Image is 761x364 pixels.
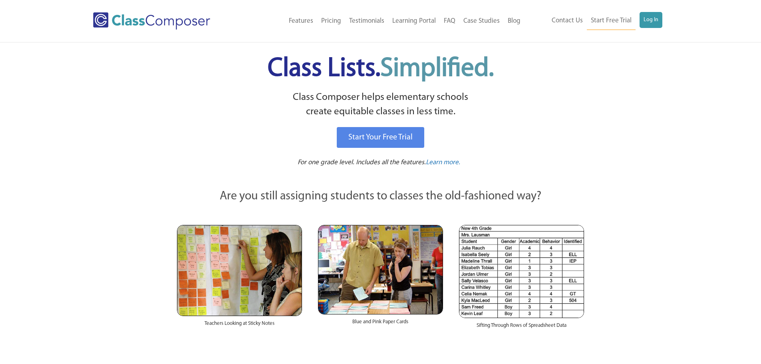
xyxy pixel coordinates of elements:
img: spreadsheets [459,225,584,318]
a: Learn more. [426,158,460,168]
span: Start Your Free Trial [348,133,413,141]
a: Start Your Free Trial [337,127,424,148]
div: Blue and Pink Paper Cards [318,314,443,334]
a: Contact Us [548,12,587,30]
a: Learning Portal [388,12,440,30]
a: Blog [504,12,525,30]
span: For one grade level. Includes all the features. [298,159,426,166]
div: Sifting Through Rows of Spreadsheet Data [459,318,584,337]
p: Class Composer helps elementary schools create equitable classes in less time. [176,90,586,119]
img: Teachers Looking at Sticky Notes [177,225,302,316]
a: Log In [640,12,662,28]
a: Testimonials [345,12,388,30]
a: Features [285,12,317,30]
a: Case Studies [459,12,504,30]
nav: Header Menu [243,12,525,30]
span: Learn more. [426,159,460,166]
a: FAQ [440,12,459,30]
p: Are you still assigning students to classes the old-fashioned way? [177,188,584,205]
nav: Header Menu [525,12,662,30]
img: Blue and Pink Paper Cards [318,225,443,314]
a: Pricing [317,12,345,30]
span: Simplified. [380,56,494,82]
span: Class Lists. [268,56,494,82]
div: Teachers Looking at Sticky Notes [177,316,302,335]
a: Start Free Trial [587,12,636,30]
img: Class Composer [93,12,210,30]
